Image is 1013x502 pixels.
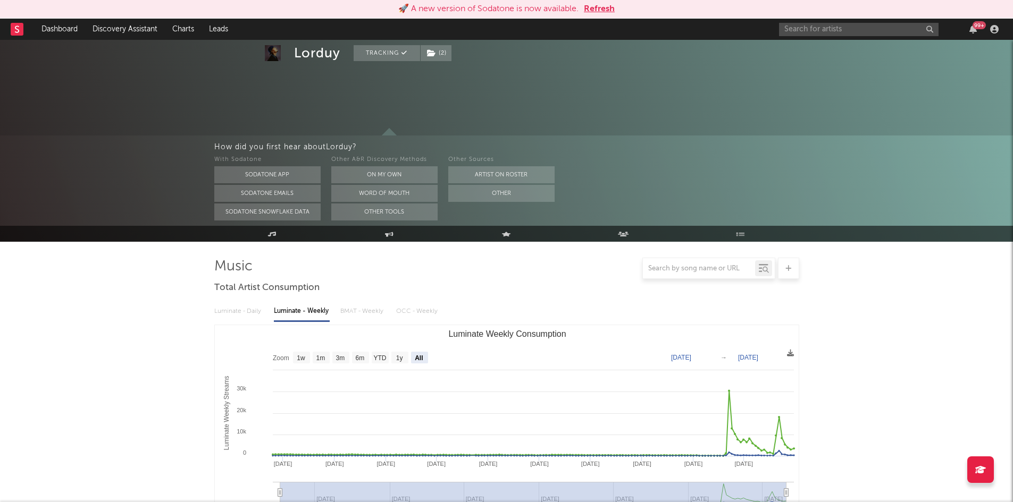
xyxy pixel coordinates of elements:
div: Other Sources [448,154,555,166]
a: Charts [165,19,202,40]
text: 30k [237,385,246,392]
text: 1y [396,354,403,362]
button: Sodatone App [214,166,321,183]
text: 1w [297,354,305,362]
text: [DATE] [273,461,292,467]
text: YTD [373,354,386,362]
div: Lorduy [294,45,340,61]
button: Tracking [354,45,420,61]
text: → [721,354,727,361]
text: [DATE] [633,461,651,467]
text: Zoom [273,354,289,362]
a: Leads [202,19,236,40]
button: Refresh [584,3,615,15]
text: [DATE] [530,461,549,467]
text: Luminate Weekly Consumption [448,329,566,338]
text: 20k [237,407,246,413]
div: Other A&R Discovery Methods [331,154,438,166]
button: Sodatone Emails [214,185,321,202]
text: [DATE] [376,461,395,467]
button: Other [448,185,555,202]
button: (2) [421,45,451,61]
a: Discovery Assistant [85,19,165,40]
text: 3m [336,354,345,362]
text: 0 [242,449,246,456]
button: 99+ [969,25,977,33]
text: Luminate Weekly Streams [223,376,230,450]
button: On My Own [331,166,438,183]
span: ( 2 ) [420,45,452,61]
button: Word Of Mouth [331,185,438,202]
text: [DATE] [734,461,753,467]
text: 1m [316,354,325,362]
text: [DATE] [581,461,599,467]
text: [DATE] [671,354,691,361]
text: [DATE] [325,461,344,467]
div: 🚀 A new version of Sodatone is now available. [398,3,579,15]
text: [DATE] [427,461,446,467]
text: [DATE] [684,461,702,467]
div: Luminate - Weekly [274,302,330,320]
input: Search for artists [779,23,939,36]
div: With Sodatone [214,154,321,166]
button: Sodatone Snowflake Data [214,203,321,220]
button: Other Tools [331,203,438,220]
input: Search by song name or URL [643,265,755,273]
text: 10k [237,428,246,435]
text: 6m [355,354,364,362]
div: 99 + [973,21,986,29]
text: [DATE] [738,354,758,361]
text: All [415,354,423,362]
text: [DATE] [479,461,497,467]
a: Dashboard [34,19,85,40]
span: Total Artist Consumption [214,282,320,294]
button: Artist on Roster [448,166,555,183]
